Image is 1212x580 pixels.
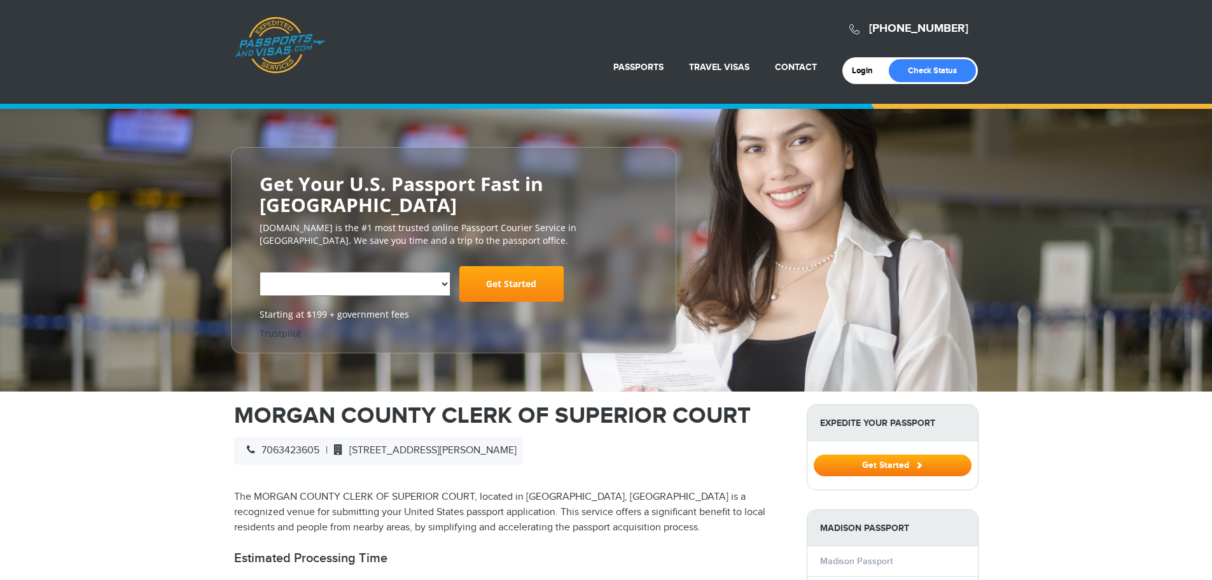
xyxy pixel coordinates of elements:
[328,444,517,456] span: [STREET_ADDRESS][PERSON_NAME]
[814,455,972,476] button: Get Started
[240,444,319,456] span: 7063423605
[889,59,976,82] a: Check Status
[260,173,648,215] h2: Get Your U.S. Passport Fast in [GEOGRAPHIC_DATA]
[869,22,968,36] a: [PHONE_NUMBER]
[234,490,788,535] p: The MORGAN COUNTY CLERK OF SUPERIOR COURT, located in [GEOGRAPHIC_DATA], [GEOGRAPHIC_DATA] is a r...
[814,460,972,470] a: Get Started
[613,62,664,73] a: Passports
[807,510,978,546] strong: Madison Passport
[234,437,523,465] div: |
[852,66,882,76] a: Login
[807,405,978,441] strong: Expedite Your Passport
[260,327,301,339] a: Trustpilot
[459,266,564,302] a: Get Started
[234,551,788,566] h2: Estimated Processing Time
[775,62,817,73] a: Contact
[820,556,893,567] a: Madison Passport
[689,62,749,73] a: Travel Visas
[260,308,648,321] span: Starting at $199 + government fees
[260,222,648,247] p: [DOMAIN_NAME] is the #1 most trusted online Passport Courier Service in [GEOGRAPHIC_DATA]. We sav...
[234,404,788,427] h1: MORGAN COUNTY CLERK OF SUPERIOR COURT
[235,17,325,74] a: Passports & [DOMAIN_NAME]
